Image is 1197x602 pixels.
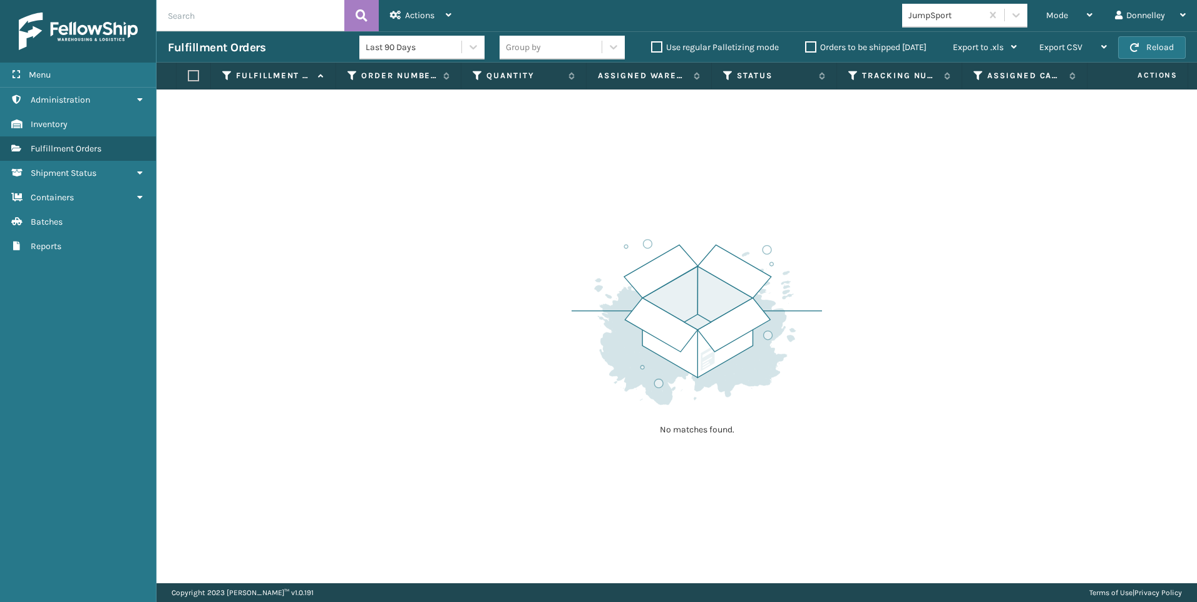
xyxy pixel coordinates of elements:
[908,9,983,22] div: JumpSport
[168,40,265,55] h3: Fulfillment Orders
[651,42,779,53] label: Use regular Palletizing mode
[1134,588,1182,597] a: Privacy Policy
[31,241,61,252] span: Reports
[486,70,562,81] label: Quantity
[1039,42,1082,53] span: Export CSV
[31,168,96,178] span: Shipment Status
[1089,583,1182,602] div: |
[506,41,541,54] div: Group by
[366,41,463,54] div: Last 90 Days
[1098,65,1185,86] span: Actions
[598,70,687,81] label: Assigned Warehouse
[1089,588,1133,597] a: Terms of Use
[19,13,138,50] img: logo
[31,217,63,227] span: Batches
[31,192,74,203] span: Containers
[1118,36,1186,59] button: Reload
[29,69,51,80] span: Menu
[31,119,68,130] span: Inventory
[31,94,90,105] span: Administration
[405,10,434,21] span: Actions
[236,70,312,81] label: Fulfillment Order Id
[805,42,927,53] label: Orders to be shipped [DATE]
[953,42,1004,53] span: Export to .xls
[737,70,813,81] label: Status
[1046,10,1068,21] span: Mode
[172,583,314,602] p: Copyright 2023 [PERSON_NAME]™ v 1.0.191
[361,70,437,81] label: Order Number
[862,70,938,81] label: Tracking Number
[31,143,101,154] span: Fulfillment Orders
[987,70,1063,81] label: Assigned Carrier Service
